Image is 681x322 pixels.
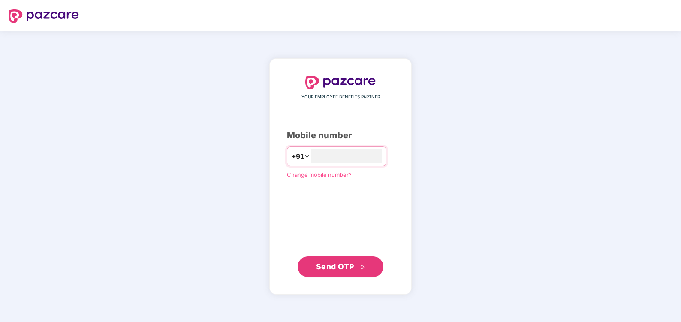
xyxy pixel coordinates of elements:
[9,9,79,23] img: logo
[304,154,310,159] span: down
[316,262,354,271] span: Send OTP
[360,265,365,270] span: double-right
[298,256,383,277] button: Send OTPdouble-right
[301,94,380,101] span: YOUR EMPLOYEE BENEFITS PARTNER
[292,151,304,162] span: +91
[287,129,394,142] div: Mobile number
[305,76,376,89] img: logo
[287,171,352,178] a: Change mobile number?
